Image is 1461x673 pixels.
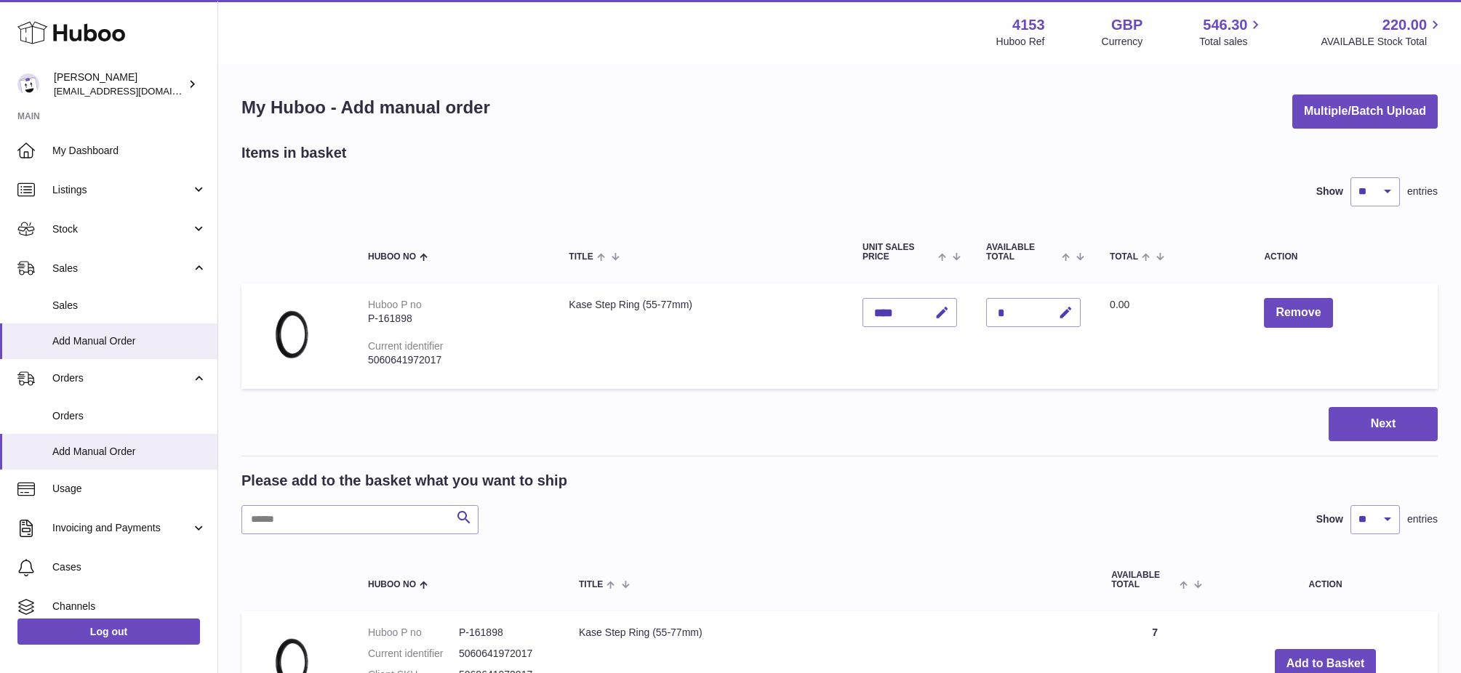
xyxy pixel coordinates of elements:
[368,312,540,326] div: P-161898
[17,73,39,95] img: internalAdmin-4153@internal.huboo.com
[554,283,848,389] td: Kase Step Ring (55-77mm)
[52,600,207,613] span: Channels
[52,409,207,423] span: Orders
[256,298,329,371] img: Kase Step Ring (55-77mm)
[459,647,550,661] dd: 5060641972017
[52,371,191,385] span: Orders
[1382,15,1427,35] span: 220.00
[996,35,1045,49] div: Huboo Ref
[1316,512,1343,526] label: Show
[1407,185,1438,198] span: entries
[241,471,567,491] h2: Please add to the basket what you want to ship
[1316,185,1343,198] label: Show
[368,647,459,661] dt: Current identifier
[1199,15,1264,49] a: 546.30 Total sales
[52,299,207,313] span: Sales
[1321,15,1444,49] a: 220.00 AVAILABLE Stock Total
[1110,299,1129,310] span: 0.00
[1102,35,1143,49] div: Currency
[1012,15,1045,35] strong: 4153
[862,243,934,262] span: Unit Sales Price
[579,580,603,589] span: Title
[52,183,191,197] span: Listings
[52,482,207,496] span: Usage
[1111,15,1142,35] strong: GBP
[368,626,459,640] dt: Huboo P no
[368,252,416,262] span: Huboo no
[1203,15,1247,35] span: 546.30
[52,334,207,348] span: Add Manual Order
[368,353,540,367] div: 5060641972017
[52,222,191,236] span: Stock
[241,143,347,163] h2: Items in basket
[368,580,416,589] span: Huboo no
[1110,252,1138,262] span: Total
[986,243,1058,262] span: AVAILABLE Total
[52,445,207,459] span: Add Manual Order
[459,626,550,640] dd: P-161898
[52,521,191,535] span: Invoicing and Payments
[1264,298,1332,328] button: Remove
[569,252,593,262] span: Title
[54,85,214,97] span: [EMAIL_ADDRESS][DOMAIN_NAME]
[1321,35,1444,49] span: AVAILABLE Stock Total
[368,299,422,310] div: Huboo P no
[1213,556,1438,604] th: Action
[52,144,207,158] span: My Dashboard
[1329,407,1438,441] button: Next
[1407,512,1438,526] span: entries
[17,618,200,645] a: Log out
[241,96,490,119] h1: My Huboo - Add manual order
[52,262,191,275] span: Sales
[1292,94,1438,129] button: Multiple/Batch Upload
[1111,571,1176,589] span: AVAILABLE Total
[368,340,444,352] div: Current identifier
[54,70,185,98] div: [PERSON_NAME]
[1264,252,1423,262] div: Action
[1199,35,1264,49] span: Total sales
[52,560,207,574] span: Cases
